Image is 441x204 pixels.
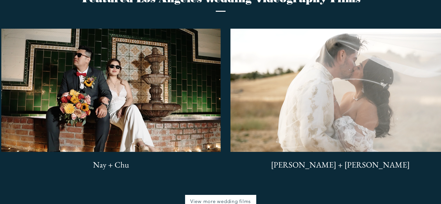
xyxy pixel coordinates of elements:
button: Nay + Chu [1,152,221,169]
h3: Nay + Chu [93,160,129,169]
h3: [PERSON_NAME] + [PERSON_NAME] [271,160,410,169]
